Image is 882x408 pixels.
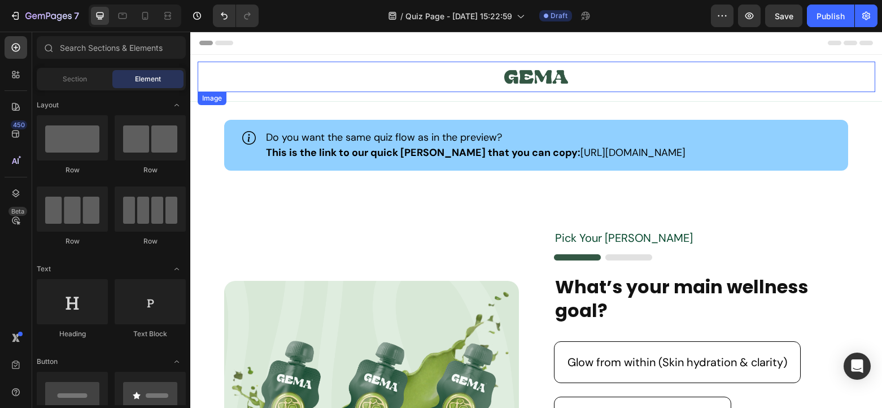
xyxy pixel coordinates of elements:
div: Row [115,165,186,175]
div: Open Intercom Messenger [844,353,871,380]
img: gempages_432750572815254551-9e90c858-8e43-4067-892b-19f844d277c5.png [364,223,462,229]
span: Draft [551,11,567,21]
span: Section [63,74,87,84]
div: Undo/Redo [213,5,259,27]
span: Quiz Page - [DATE] 15:22:59 [405,10,512,22]
span: Button [37,357,58,367]
span: Toggle open [168,353,186,371]
span: Save [775,11,793,21]
p: Glow from within (Skin hydration & clarity) [377,323,597,338]
span: Element [135,74,161,84]
p: Pick Your [PERSON_NAME] [365,199,657,214]
button: 7 [5,5,84,27]
div: Beta [8,207,27,216]
div: Publish [816,10,845,22]
div: Row [37,236,108,246]
span: Toggle open [168,96,186,114]
button: Publish [807,5,854,27]
span: Text [37,264,51,274]
p: 7 [74,9,79,23]
iframe: Design area [190,32,882,408]
h2: What’s your main wellness goal? [364,242,658,292]
input: Search Sections & Elements [37,36,186,59]
button: <p>Mental Clarity &amp; Calm Energy</p> [364,365,541,407]
div: 450 [11,120,27,129]
div: Heading [37,329,108,339]
span: / [400,10,403,22]
button: <p>Glow from within (Skin hydration &amp; clarity)</p> [364,310,610,351]
div: Text Block [115,329,186,339]
button: Save [765,5,802,27]
span: Toggle open [168,260,186,278]
span: Layout [37,100,59,110]
div: Row [37,165,108,175]
div: Row [115,236,186,246]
